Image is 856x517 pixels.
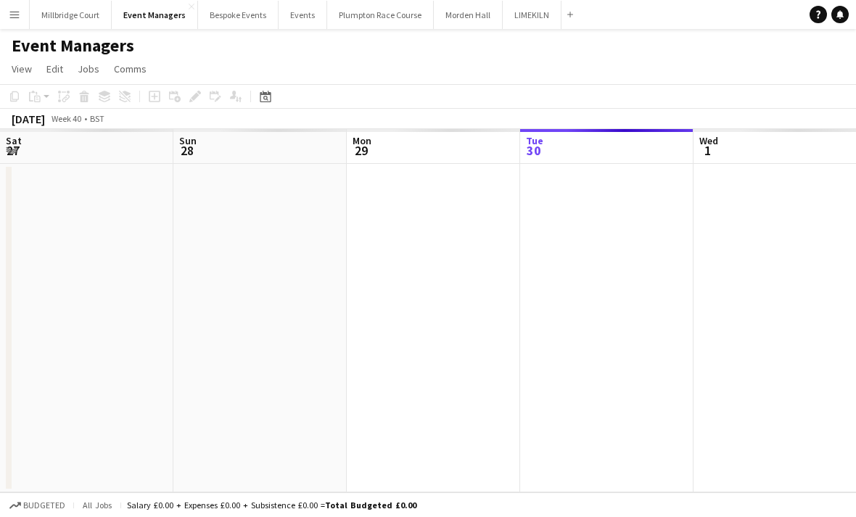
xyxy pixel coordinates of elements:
[279,1,327,29] button: Events
[6,134,22,147] span: Sat
[177,142,197,159] span: 28
[41,59,69,78] a: Edit
[179,134,197,147] span: Sun
[699,134,718,147] span: Wed
[108,59,152,78] a: Comms
[30,1,112,29] button: Millbridge Court
[7,497,67,513] button: Budgeted
[127,500,416,510] div: Salary £0.00 + Expenses £0.00 + Subsistence £0.00 =
[4,142,22,159] span: 27
[23,500,65,510] span: Budgeted
[353,134,371,147] span: Mon
[80,500,115,510] span: All jobs
[350,142,371,159] span: 29
[46,62,63,75] span: Edit
[325,500,416,510] span: Total Budgeted £0.00
[526,134,543,147] span: Tue
[697,142,718,159] span: 1
[114,62,147,75] span: Comms
[12,112,45,126] div: [DATE]
[90,113,104,124] div: BST
[503,1,561,29] button: LIMEKILN
[327,1,434,29] button: Plumpton Race Course
[198,1,279,29] button: Bespoke Events
[12,35,134,57] h1: Event Managers
[78,62,99,75] span: Jobs
[48,113,84,124] span: Week 40
[6,59,38,78] a: View
[434,1,503,29] button: Morden Hall
[112,1,198,29] button: Event Managers
[12,62,32,75] span: View
[72,59,105,78] a: Jobs
[524,142,543,159] span: 30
